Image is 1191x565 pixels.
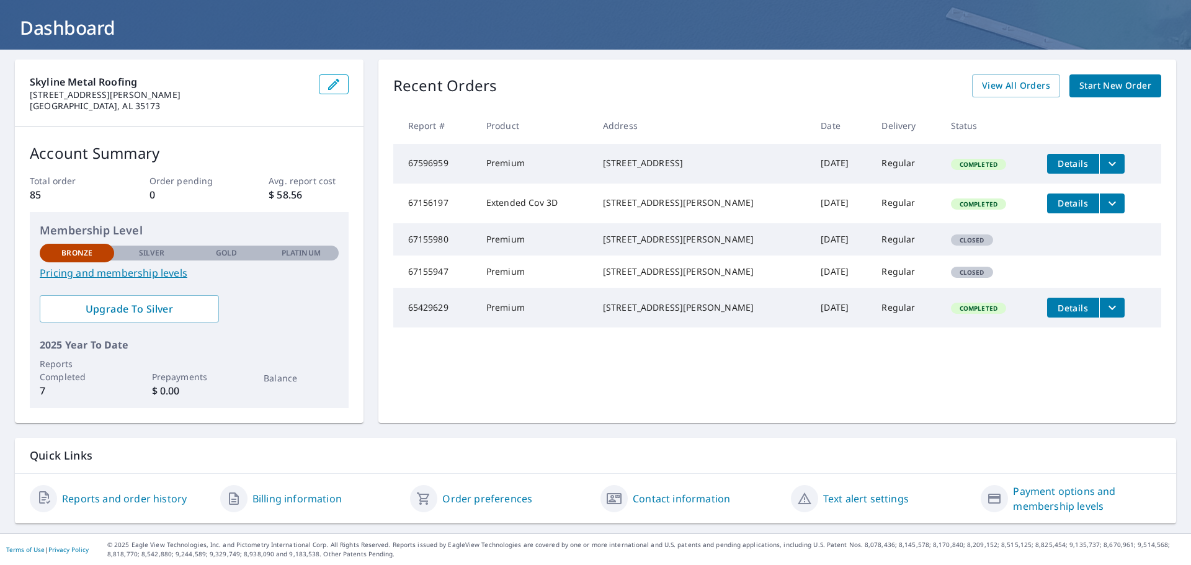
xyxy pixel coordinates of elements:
[149,187,229,202] p: 0
[811,223,872,256] td: [DATE]
[40,265,339,280] a: Pricing and membership levels
[107,540,1185,559] p: © 2025 Eagle View Technologies, Inc. and Pictometry International Corp. All Rights Reserved. Repo...
[1055,302,1092,314] span: Details
[982,78,1050,94] span: View All Orders
[872,288,940,327] td: Regular
[941,107,1037,144] th: Status
[476,223,593,256] td: Premium
[30,187,109,202] p: 85
[15,15,1176,40] h1: Dashboard
[139,247,165,259] p: Silver
[152,370,226,383] p: Prepayments
[1047,298,1099,318] button: detailsBtn-65429629
[252,491,342,506] a: Billing information
[476,288,593,327] td: Premium
[952,200,1005,208] span: Completed
[811,288,872,327] td: [DATE]
[872,107,940,144] th: Delivery
[811,256,872,288] td: [DATE]
[593,107,811,144] th: Address
[393,256,476,288] td: 67155947
[1047,154,1099,174] button: detailsBtn-67596959
[40,337,339,352] p: 2025 Year To Date
[393,144,476,184] td: 67596959
[62,491,187,506] a: Reports and order history
[476,107,593,144] th: Product
[269,174,348,187] p: Avg. report cost
[269,187,348,202] p: $ 58.56
[152,383,226,398] p: $ 0.00
[393,223,476,256] td: 67155980
[393,184,476,223] td: 67156197
[61,247,92,259] p: Bronze
[1055,158,1092,169] span: Details
[1047,194,1099,213] button: detailsBtn-67156197
[149,174,229,187] p: Order pending
[476,184,593,223] td: Extended Cov 3D
[30,448,1161,463] p: Quick Links
[30,74,309,89] p: Skyline Metal Roofing
[1055,197,1092,209] span: Details
[1099,194,1125,213] button: filesDropdownBtn-67156197
[48,545,89,554] a: Privacy Policy
[40,222,339,239] p: Membership Level
[30,100,309,112] p: [GEOGRAPHIC_DATA], AL 35173
[1099,154,1125,174] button: filesDropdownBtn-67596959
[603,233,801,246] div: [STREET_ADDRESS][PERSON_NAME]
[1013,484,1161,514] a: Payment options and membership levels
[603,265,801,278] div: [STREET_ADDRESS][PERSON_NAME]
[811,184,872,223] td: [DATE]
[823,491,909,506] a: Text alert settings
[872,256,940,288] td: Regular
[476,256,593,288] td: Premium
[952,268,992,277] span: Closed
[216,247,237,259] p: Gold
[872,223,940,256] td: Regular
[282,247,321,259] p: Platinum
[811,107,872,144] th: Date
[476,144,593,184] td: Premium
[30,174,109,187] p: Total order
[50,302,209,316] span: Upgrade To Silver
[40,357,114,383] p: Reports Completed
[1069,74,1161,97] a: Start New Order
[952,304,1005,313] span: Completed
[30,89,309,100] p: [STREET_ADDRESS][PERSON_NAME]
[633,491,730,506] a: Contact information
[811,144,872,184] td: [DATE]
[952,160,1005,169] span: Completed
[872,184,940,223] td: Regular
[603,157,801,169] div: [STREET_ADDRESS]
[1099,298,1125,318] button: filesDropdownBtn-65429629
[6,545,45,554] a: Terms of Use
[603,197,801,209] div: [STREET_ADDRESS][PERSON_NAME]
[872,144,940,184] td: Regular
[972,74,1060,97] a: View All Orders
[393,107,476,144] th: Report #
[393,74,497,97] p: Recent Orders
[30,142,349,164] p: Account Summary
[442,491,532,506] a: Order preferences
[264,371,338,385] p: Balance
[952,236,992,244] span: Closed
[6,546,89,553] p: |
[603,301,801,314] div: [STREET_ADDRESS][PERSON_NAME]
[1079,78,1151,94] span: Start New Order
[393,288,476,327] td: 65429629
[40,383,114,398] p: 7
[40,295,219,323] a: Upgrade To Silver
